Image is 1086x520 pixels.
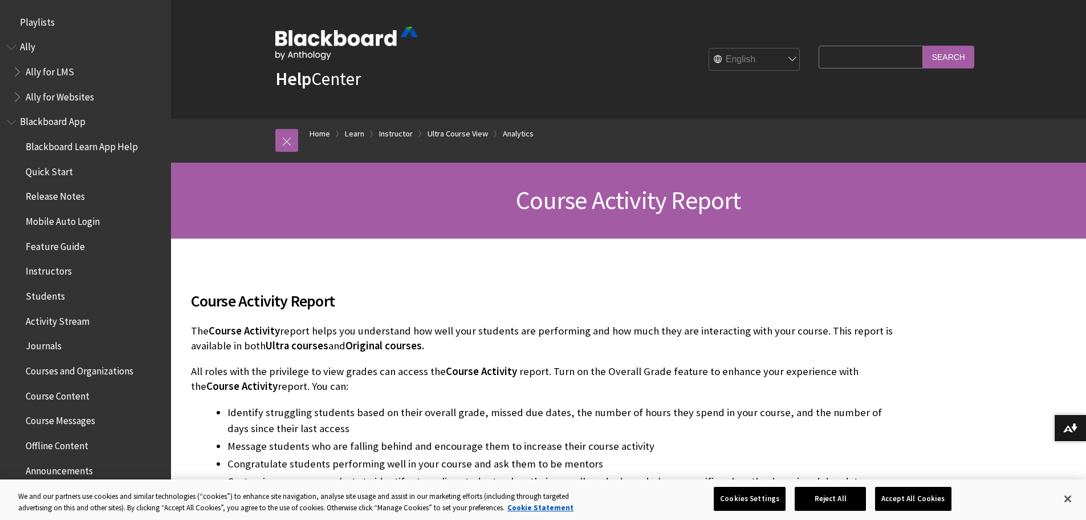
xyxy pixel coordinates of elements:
span: Ally for LMS [26,62,74,78]
strong: Help [275,67,311,90]
span: Course Content [26,386,90,402]
span: Announcements [26,461,93,477]
span: Instructors [26,262,72,277]
a: Instructor [379,127,413,141]
button: Accept All Cookies [875,487,951,511]
span: Course Activity Report [516,184,741,216]
span: Original courses. [345,339,424,352]
li: Customize your course alerts to identify struggling students when their overall grade drops below... [227,474,898,506]
div: We and our partners use cookies and similar technologies (“cookies”) to enhance site navigation, ... [18,491,597,513]
button: Cookies Settings [714,487,786,511]
span: Courses and Organizations [26,361,133,377]
li: Message students who are falling behind and encourage them to increase their course activity [227,438,898,454]
span: Blackboard App [20,112,86,128]
nav: Book outline for Playlists [7,13,164,32]
span: Mobile Auto Login [26,212,100,227]
span: Offline Content [26,436,88,452]
li: Congratulate students performing well in your course and ask them to be mentors [227,456,898,472]
a: Ultra Course View [428,127,488,141]
span: Course Activity Report [191,289,898,313]
a: Learn [345,127,364,141]
img: Blackboard by Anthology [275,27,418,60]
span: Course Activity [206,380,278,393]
span: Journals [26,337,62,352]
span: Students [26,287,65,302]
span: Ally for Websites [26,87,94,103]
span: Course Activity [209,324,280,337]
span: Course Activity [446,365,517,378]
span: Ally [20,38,35,53]
span: Activity Stream [26,312,90,327]
a: More information about your privacy, opens in a new tab [507,503,573,513]
p: All roles with the privilege to view grades can access the report. Turn on the Overall Grade feat... [191,364,898,394]
span: Course Messages [26,412,95,427]
span: Release Notes [26,187,85,203]
li: Identify struggling students based on their overall grade, missed due dates, the number of hours ... [227,405,898,437]
span: Blackboard Learn App Help [26,137,138,152]
a: Analytics [503,127,534,141]
span: Feature Guide [26,237,85,252]
button: Close [1055,486,1080,511]
button: Reject All [795,487,866,511]
a: HelpCenter [275,67,361,90]
input: Search [923,46,974,68]
select: Site Language Selector [709,49,800,71]
span: Ultra courses [266,339,328,352]
nav: Book outline for Anthology Ally Help [7,38,164,107]
span: Playlists [20,13,55,28]
a: Home [310,127,330,141]
p: The report helps you understand how well your students are performing and how much they are inter... [191,324,898,353]
span: Quick Start [26,162,73,178]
